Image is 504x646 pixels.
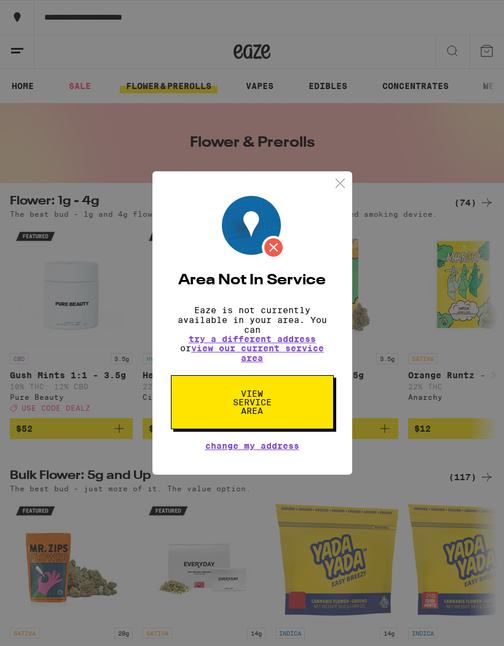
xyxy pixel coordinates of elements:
[333,176,348,191] img: close.svg
[205,442,299,450] button: Change My Address
[171,273,334,288] h2: Area Not In Service
[222,196,285,259] img: Location
[7,9,89,18] span: Hi. Need any help?
[189,335,316,343] button: try a different address
[171,389,334,399] a: View Service Area
[171,375,334,429] button: View Service Area
[171,305,334,363] p: Eaze is not currently available in your area. You can or
[191,343,324,363] a: view our current service area
[221,389,284,415] span: View Service Area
